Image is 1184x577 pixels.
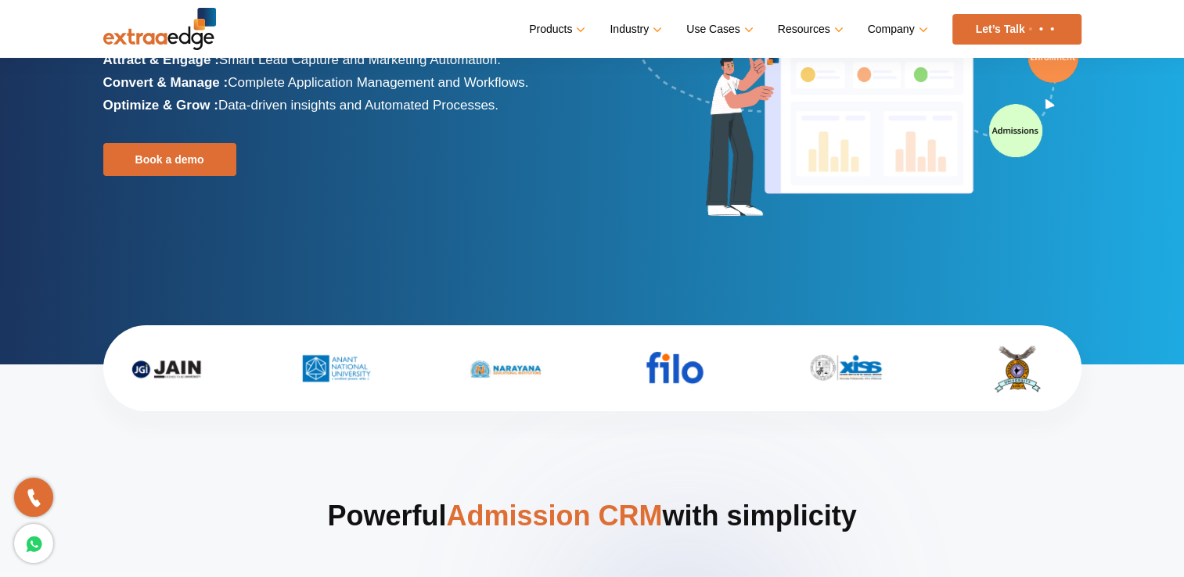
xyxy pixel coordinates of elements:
span: Smart Lead Capture and Marketing Automation. [219,52,501,67]
b: Optimize & Grow : [103,98,218,113]
b: Convert & Manage : [103,75,229,90]
a: Industry [610,18,659,41]
span: Admission CRM [446,500,662,532]
span: Complete Application Management and Workflows. [228,75,528,90]
a: Products [529,18,582,41]
a: Book a demo [103,143,236,176]
b: Attract & Engage : [103,52,219,67]
span: Data-driven insights and Automated Processes. [218,98,498,113]
a: Resources [778,18,840,41]
a: Company [868,18,925,41]
a: Let’s Talk [952,14,1081,45]
a: Use Cases [686,18,750,41]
